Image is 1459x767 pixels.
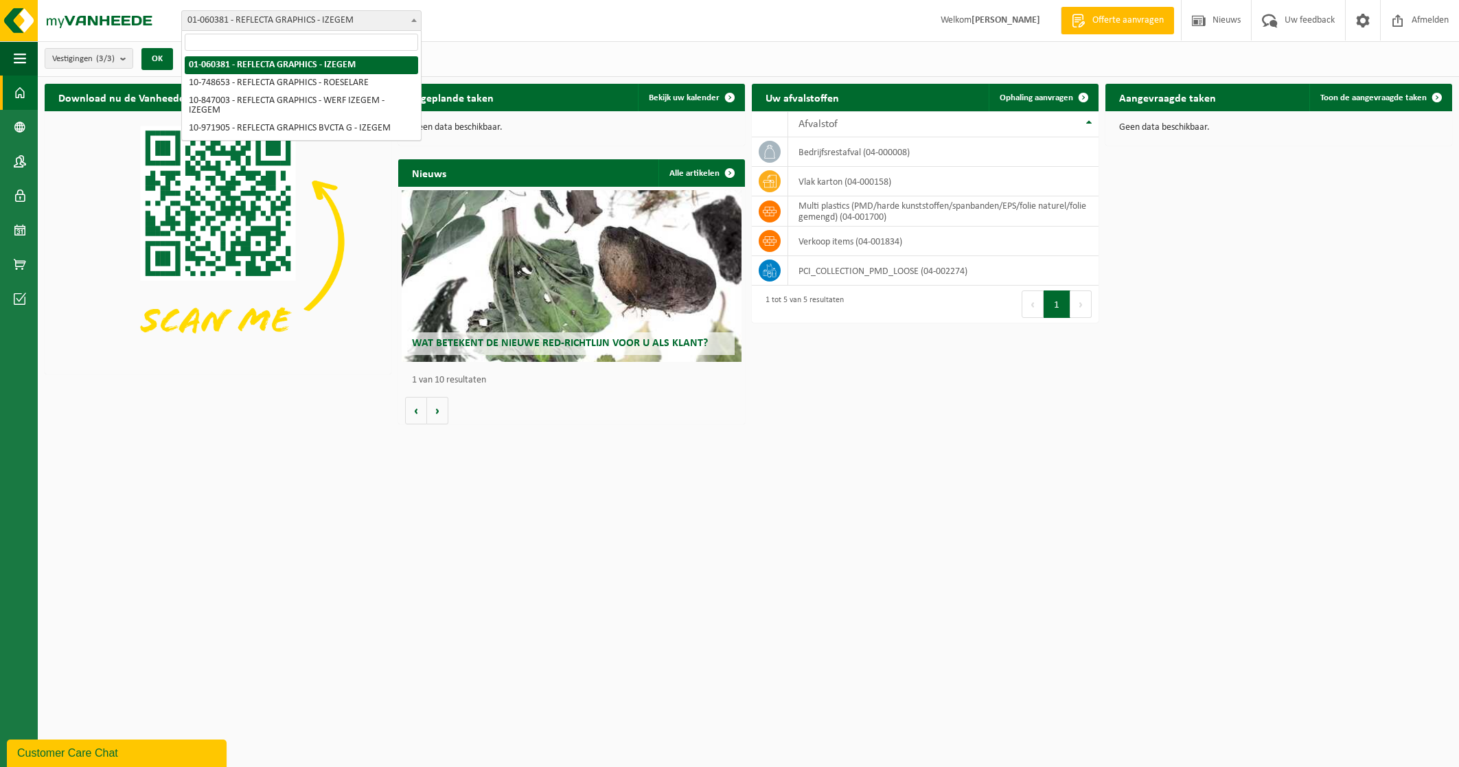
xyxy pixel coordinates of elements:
[96,54,115,63] count: (3/3)
[185,56,418,74] li: 01-060381 - REFLECTA GRAPHICS - IZEGEM
[788,167,1099,196] td: vlak karton (04-000158)
[1061,7,1174,34] a: Offerte aanvragen
[638,84,744,111] a: Bekijk uw kalender
[185,119,418,137] li: 10-971905 - REFLECTA GRAPHICS BVCTA G - IZEGEM
[989,84,1097,111] a: Ophaling aanvragen
[1089,14,1167,27] span: Offerte aanvragen
[972,15,1040,25] strong: [PERSON_NAME]
[788,256,1099,286] td: PCI_COLLECTION_PMD_LOOSE (04-002274)
[759,289,844,319] div: 1 tot 5 van 5 resultaten
[799,119,838,130] span: Afvalstof
[52,49,115,69] span: Vestigingen
[181,10,422,31] span: 01-060381 - REFLECTA GRAPHICS - IZEGEM
[185,74,418,92] li: 10-748653 - REFLECTA GRAPHICS - ROESELARE
[788,227,1099,256] td: verkoop items (04-001834)
[788,137,1099,167] td: bedrijfsrestafval (04-000008)
[1119,123,1438,133] p: Geen data beschikbaar.
[1000,93,1073,102] span: Ophaling aanvragen
[45,111,391,371] img: Download de VHEPlus App
[1022,290,1044,318] button: Previous
[649,93,720,102] span: Bekijk uw kalender
[182,11,421,30] span: 01-060381 - REFLECTA GRAPHICS - IZEGEM
[427,397,448,424] button: Volgende
[398,84,507,111] h2: Ingeplande taken
[412,376,738,385] p: 1 van 10 resultaten
[412,123,731,133] p: Geen data beschikbaar.
[7,737,229,767] iframe: chat widget
[412,338,708,349] span: Wat betekent de nieuwe RED-richtlijn voor u als klant?
[788,196,1099,227] td: multi plastics (PMD/harde kunststoffen/spanbanden/EPS/folie naturel/folie gemengd) (04-001700)
[398,159,460,186] h2: Nieuws
[402,190,742,362] a: Wat betekent de nieuwe RED-richtlijn voor u als klant?
[752,84,853,111] h2: Uw afvalstoffen
[45,84,228,111] h2: Download nu de Vanheede+ app!
[45,48,133,69] button: Vestigingen(3/3)
[1070,290,1092,318] button: Next
[1320,93,1427,102] span: Toon de aangevraagde taken
[185,92,418,119] li: 10-847003 - REFLECTA GRAPHICS - WERF IZEGEM - IZEGEM
[141,48,173,70] button: OK
[1044,290,1070,318] button: 1
[405,397,427,424] button: Vorige
[658,159,744,187] a: Alle artikelen
[1105,84,1230,111] h2: Aangevraagde taken
[1309,84,1451,111] a: Toon de aangevraagde taken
